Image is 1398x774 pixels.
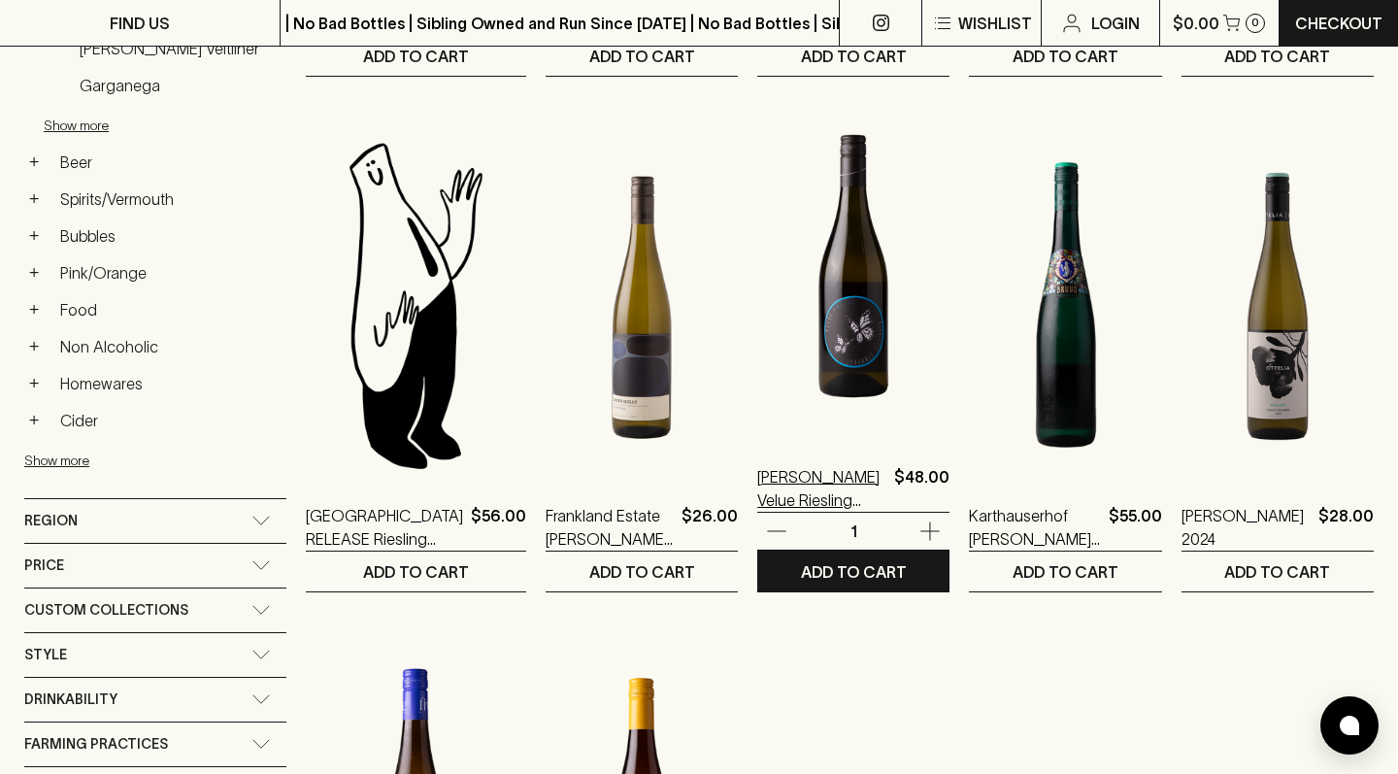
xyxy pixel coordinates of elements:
[51,219,286,252] a: Bubbles
[24,598,188,623] span: Custom Collections
[306,552,526,591] button: ADD TO CART
[51,330,286,363] a: Non Alcoholic
[757,96,949,436] img: Johannes Zillinger Velue Riesling Muskateller Gruner Veltiner 2023
[24,723,286,766] div: Farming Practices
[24,509,78,533] span: Region
[830,521,877,542] p: 1
[1224,45,1330,68] p: ADD TO CART
[757,552,949,591] button: ADD TO CART
[546,552,738,591] button: ADD TO CART
[1182,36,1374,76] button: ADD TO CART
[71,32,286,65] a: [PERSON_NAME] Veltliner
[24,189,44,209] button: +
[51,183,286,216] a: Spirits/Vermouth
[757,465,886,512] a: [PERSON_NAME] Velue Riesling Muskateller [PERSON_NAME] Veltiner 2023
[1340,716,1359,735] img: bubble-icon
[682,504,738,551] p: $26.00
[1109,504,1162,551] p: $55.00
[24,263,44,283] button: +
[757,36,949,76] button: ADD TO CART
[1013,45,1118,68] p: ADD TO CART
[589,560,695,584] p: ADD TO CART
[1182,504,1311,551] a: [PERSON_NAME] 2024
[801,45,907,68] p: ADD TO CART
[894,465,949,512] p: $48.00
[24,732,168,757] span: Farming Practices
[51,404,286,437] a: Cider
[24,300,44,320] button: +
[51,293,286,326] a: Food
[969,504,1100,551] a: Karthauserhof [PERSON_NAME] Kabinett Feinherb 2020
[969,36,1161,76] button: ADD TO CART
[589,45,695,68] p: ADD TO CART
[1182,135,1374,475] img: Ottelia Riesling 2024
[306,36,526,76] button: ADD TO CART
[306,135,526,475] img: Blackhearts & Sparrows Man
[1173,12,1219,35] p: $0.00
[51,256,286,289] a: Pink/Orange
[24,441,279,481] button: Show more
[546,504,674,551] a: Frankland Estate [PERSON_NAME] Riesling 2024
[24,688,117,712] span: Drinkability
[51,146,286,179] a: Beer
[71,69,286,102] a: Garganega
[24,554,64,578] span: Price
[1251,17,1259,28] p: 0
[44,106,298,146] button: Show more
[51,367,286,400] a: Homewares
[24,678,286,722] div: Drinkability
[969,552,1161,591] button: ADD TO CART
[1091,12,1140,35] p: Login
[546,36,738,76] button: ADD TO CART
[1013,560,1118,584] p: ADD TO CART
[24,411,44,430] button: +
[1224,560,1330,584] p: ADD TO CART
[363,560,469,584] p: ADD TO CART
[24,589,286,632] div: Custom Collections
[801,560,907,584] p: ADD TO CART
[958,12,1032,35] p: Wishlist
[546,135,738,475] img: Frankland Estate Rocky Gully Riesling 2024
[363,45,469,68] p: ADD TO CART
[471,504,526,551] p: $56.00
[24,633,286,677] div: Style
[24,643,67,667] span: Style
[24,226,44,246] button: +
[24,374,44,393] button: +
[24,499,286,543] div: Region
[110,12,170,35] p: FIND US
[306,504,463,551] a: [GEOGRAPHIC_DATA] RELEASE Riesling 2014
[1182,552,1374,591] button: ADD TO CART
[24,544,286,588] div: Price
[1295,12,1382,35] p: Checkout
[1318,504,1374,551] p: $28.00
[969,135,1161,475] img: Karthauserhof Bruno Riesling Kabinett Feinherb 2020
[24,337,44,356] button: +
[24,152,44,172] button: +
